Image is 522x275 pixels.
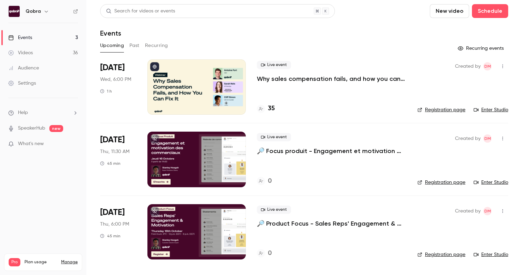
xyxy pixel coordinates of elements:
span: Dylan Manceau [483,134,492,143]
span: [DATE] [100,134,125,145]
div: Events [8,34,32,41]
span: Help [18,109,28,116]
span: DM [484,134,491,143]
li: help-dropdown-opener [8,109,78,116]
span: Wed, 6:00 PM [100,76,131,83]
div: 1 h [100,88,112,94]
div: Search for videos or events [106,8,175,15]
iframe: Noticeable Trigger [70,141,78,147]
div: Oct 16 Thu, 11:30 AM (Europe/Paris) [100,132,136,187]
button: Recurring events [455,43,508,54]
span: Dylan Manceau [483,207,492,215]
span: DM [484,207,491,215]
span: Pro [9,258,20,266]
span: Live event [257,206,291,214]
span: Created by [455,134,481,143]
span: Live event [257,133,291,141]
button: Past [129,40,139,51]
span: Thu, 11:30 AM [100,148,129,155]
span: Plan usage [25,259,57,265]
a: Registration page [417,251,465,258]
div: Audience [8,65,39,72]
span: Created by [455,207,481,215]
a: 35 [257,104,275,113]
a: Why sales compensation fails, and how you can fix it [257,75,406,83]
a: 0 [257,177,272,186]
a: Manage [61,259,78,265]
span: Dylan Manceau [483,62,492,70]
div: Oct 16 Thu, 6:00 PM (Europe/Paris) [100,204,136,259]
h4: 35 [268,104,275,113]
button: Upcoming [100,40,124,51]
h1: Events [100,29,121,37]
a: 🔎 Product Focus - Sales Reps' Engagement & Motivation [257,219,406,228]
a: Enter Studio [474,179,508,186]
div: 45 min [100,161,120,166]
a: Registration page [417,106,465,113]
div: 45 min [100,233,120,239]
span: [DATE] [100,207,125,218]
a: SpeakerHub [18,125,45,132]
span: What's new [18,140,44,148]
h4: 0 [268,249,272,258]
button: New video [430,4,469,18]
div: Settings [8,80,36,87]
a: Enter Studio [474,251,508,258]
span: Thu, 6:00 PM [100,221,129,228]
span: Live event [257,61,291,69]
div: Videos [8,49,33,56]
a: 🔎 Focus produit - Engagement et motivation des commerciaux [257,147,406,155]
img: Qobra [9,6,20,17]
button: Recurring [145,40,168,51]
a: Registration page [417,179,465,186]
a: Enter Studio [474,106,508,113]
button: Schedule [472,4,508,18]
span: Created by [455,62,481,70]
span: new [49,125,63,132]
span: [DATE] [100,62,125,73]
span: DM [484,62,491,70]
h6: Qobra [26,8,41,15]
a: 0 [257,249,272,258]
div: Oct 8 Wed, 6:00 PM (Europe/Paris) [100,59,136,115]
h4: 0 [268,177,272,186]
